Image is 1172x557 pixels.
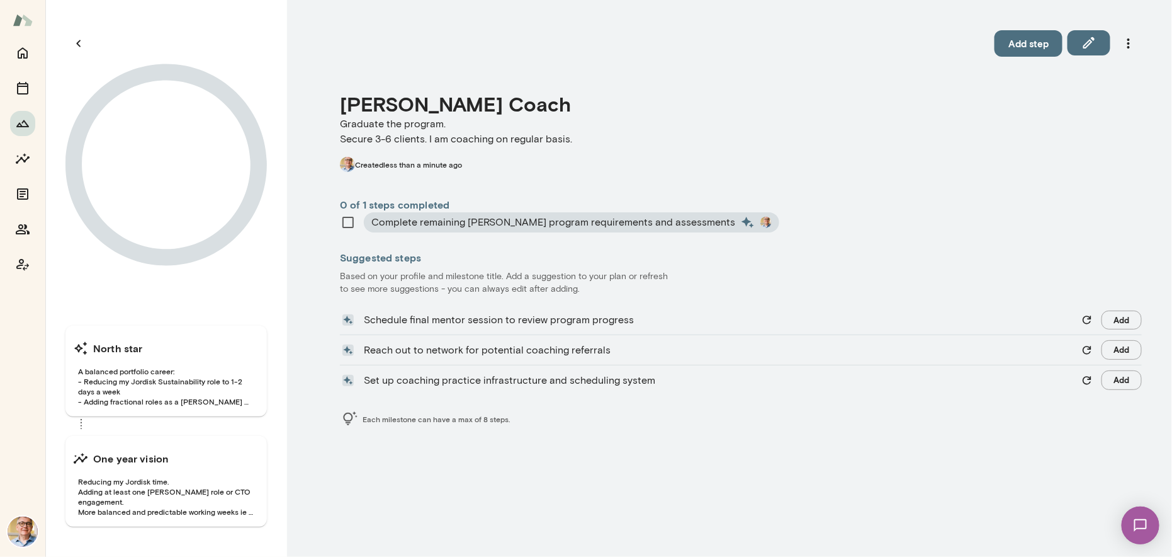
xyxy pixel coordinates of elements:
[340,250,1142,265] h6: Suggested steps
[8,517,38,547] img: Scott Bowie
[13,8,33,32] img: Mento
[73,476,259,517] span: Reducing my Jordisk time. Adding at least one [PERSON_NAME] role or CTO engagement. More balanced...
[10,76,35,101] button: Sessions
[93,341,143,356] h6: North star
[340,117,1142,147] p: Graduate the program. Secure 3-6 clients. I am coaching on regular basis.
[364,343,1073,358] p: Reach out to network for potential coaching referrals
[1102,340,1142,360] button: Add
[340,283,1142,296] p: to see more suggestions - you can always edit after adding.
[364,373,1073,388] p: Set up coaching practice infrastructure and scheduling system
[363,414,510,424] span: Each milestone can have a max of 8 steps.
[10,40,35,66] button: Home
[760,217,772,228] img: Scott Bowie
[65,326,267,416] button: North starA balanced portfolio career: - Reducing my Jordisk Sustainability role to 1-2 days a we...
[93,451,169,466] h6: One year vision
[10,252,35,277] button: Coach app
[10,181,35,207] button: Documents
[364,313,1073,328] p: Schedule final mentor session to review program progress
[340,270,1142,283] p: Based on your profile and milestone title. Add a suggestion to your plan or refresh
[355,159,462,169] span: Created less than a minute ago
[340,197,1142,212] h6: 0 of 1 steps completed
[73,366,259,406] span: A balanced portfolio career: - Reducing my Jordisk Sustainability role to 1-2 days a week - Addin...
[340,157,355,172] img: Scott Bowie
[1102,311,1142,330] button: Add
[371,215,735,230] span: Complete remaining [PERSON_NAME] program requirements and assessments
[995,30,1062,57] button: Add step
[340,92,1142,116] h4: [PERSON_NAME] Coach
[1102,370,1142,390] button: Add
[10,217,35,242] button: Members
[65,436,267,527] button: One year visionReducing my Jordisk time. Adding at least one [PERSON_NAME] role or CTO engagement...
[10,146,35,171] button: Insights
[364,212,779,233] div: Complete remaining [PERSON_NAME] program requirements and assessmentsScott Bowie
[10,111,35,136] button: Growth Plan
